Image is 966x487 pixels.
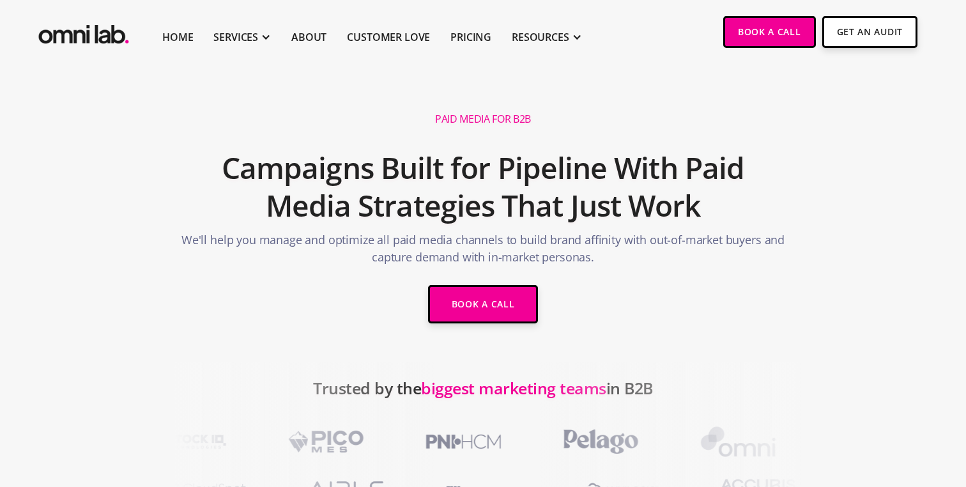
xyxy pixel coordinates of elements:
a: Pricing [450,29,491,45]
a: Book a Call [723,16,816,48]
a: Book a Call [428,285,539,323]
a: About [291,29,326,45]
a: Get An Audit [822,16,917,48]
a: Home [162,29,193,45]
a: home [36,16,132,47]
a: Customer Love [347,29,430,45]
h2: Campaigns Built for Pipeline With Paid Media Strategies That Just Work [179,143,787,232]
iframe: Chat Widget [736,339,966,487]
div: RESOURCES [512,29,569,45]
div: SERVICES [213,29,258,45]
p: We'll help you manage and optimize all paid media channels to build brand affinity with out-of-ma... [179,231,787,272]
span: biggest marketing teams [421,377,606,399]
img: Omni Lab: B2B SaaS Demand Generation Agency [36,16,132,47]
h2: Trusted by the in B2B [313,372,653,423]
img: PNI [406,423,518,460]
h1: Paid Media for B2B [435,112,531,126]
